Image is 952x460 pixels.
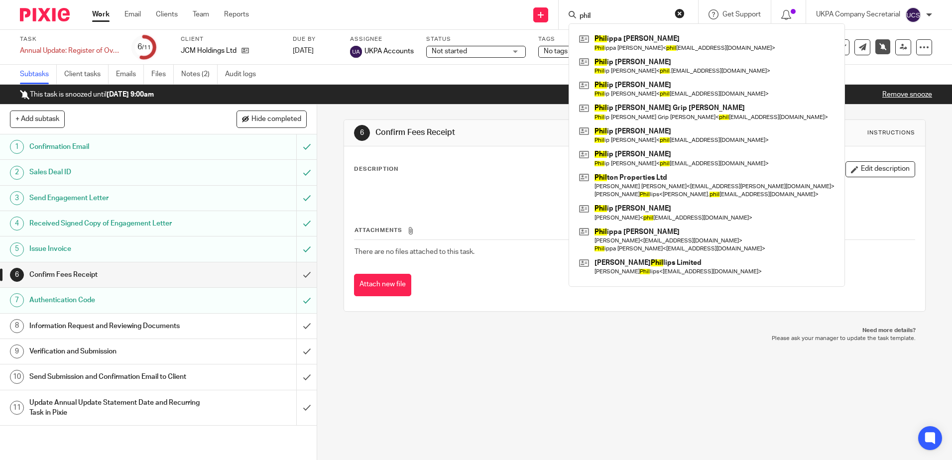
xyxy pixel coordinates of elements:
[29,395,201,421] h1: Update Annual Update Statement Date and Recurring Task in Pixie
[10,191,24,205] div: 3
[64,65,109,84] a: Client tasks
[251,115,301,123] span: Hide completed
[867,129,915,137] div: Instructions
[151,65,174,84] a: Files
[10,293,24,307] div: 7
[29,293,201,308] h1: Authentication Code
[193,9,209,19] a: Team
[355,228,402,233] span: Attachments
[426,35,526,43] label: Status
[845,161,915,177] button: Edit description
[20,8,70,21] img: Pixie
[882,91,932,98] a: Remove snooze
[20,90,154,100] p: This task is snoozed until
[293,47,314,54] span: [DATE]
[224,9,249,19] a: Reports
[354,125,370,141] div: 6
[350,46,362,58] img: svg%3E
[432,48,467,55] span: Not started
[10,345,24,358] div: 9
[364,46,414,56] span: UKPA Accounts
[137,41,151,53] div: 6
[10,217,24,230] div: 4
[10,242,24,256] div: 5
[20,65,57,84] a: Subtasks
[142,45,151,50] small: /11
[10,268,24,282] div: 6
[29,369,201,384] h1: Send Submission and Confirmation Email to Client
[675,8,685,18] button: Clear
[354,335,915,343] p: Please ask your manager to update the task template.
[354,327,915,335] p: Need more details?
[538,35,638,43] label: Tags
[10,401,24,415] div: 11
[354,274,411,296] button: Attach new file
[181,35,280,43] label: Client
[225,65,263,84] a: Audit logs
[181,65,218,84] a: Notes (2)
[156,9,178,19] a: Clients
[124,9,141,19] a: Email
[92,9,110,19] a: Work
[29,216,201,231] h1: Received Signed Copy of Engagement Letter
[905,7,921,23] img: svg%3E
[355,248,475,255] span: There are no files attached to this task.
[116,65,144,84] a: Emails
[816,9,900,19] p: UKPA Company Secretarial
[20,35,119,43] label: Task
[29,319,201,334] h1: Information Request and Reviewing Documents
[579,12,668,21] input: Search
[29,191,201,206] h1: Send Engagement Letter
[20,46,119,56] div: Annual Update: Register of Overseas Entities
[29,139,201,154] h1: Confirmation Email
[107,91,154,98] b: [DATE] 9:00am
[375,127,656,138] h1: Confirm Fees Receipt
[544,48,596,55] span: No tags selected
[181,46,237,56] p: JCM Holdings Ltd
[10,111,65,127] button: + Add subtask
[29,165,201,180] h1: Sales Deal ID
[10,370,24,384] div: 10
[350,35,414,43] label: Assignee
[10,140,24,154] div: 1
[293,35,338,43] label: Due by
[29,267,201,282] h1: Confirm Fees Receipt
[29,344,201,359] h1: Verification and Submission
[237,111,307,127] button: Hide completed
[722,11,761,18] span: Get Support
[354,165,398,173] p: Description
[29,241,201,256] h1: Issue Invoice
[10,319,24,333] div: 8
[10,166,24,180] div: 2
